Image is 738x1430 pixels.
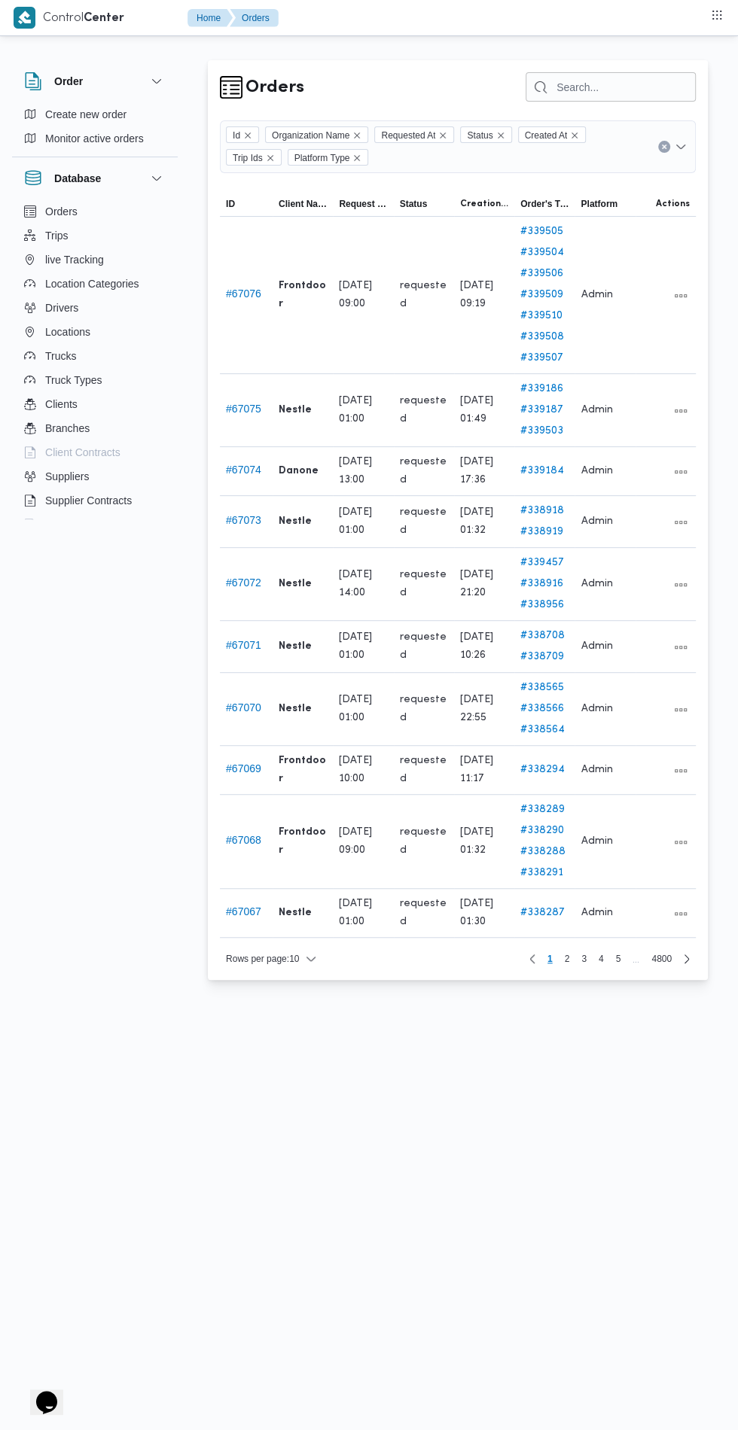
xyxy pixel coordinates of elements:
a: #338564 [520,721,569,739]
button: All actions [672,905,690,923]
span: [DATE] 21:20 [460,566,508,602]
a: #338916 [520,575,569,593]
b: Nestle [279,513,312,531]
button: Open list of options [675,141,687,153]
button: Status [394,192,454,216]
span: [DATE] 01:49 [460,392,508,428]
button: Orders [18,199,172,224]
span: Id [233,127,240,144]
a: #338919 [520,523,569,541]
span: Organization Name [265,126,368,143]
button: Drivers [18,296,172,320]
a: Page 3 of 4800 [575,950,593,968]
button: #67071 [226,639,261,651]
span: Requested At [374,126,454,143]
span: [DATE] 09:00 [339,823,387,860]
span: 1 [547,950,553,968]
button: live Tracking [18,248,172,272]
button: #67069 [226,762,261,774]
b: Frontdoor [279,752,327,788]
button: All actions [672,287,690,305]
span: Status [400,198,428,210]
button: Page 1 of 4800 [541,950,559,968]
a: #339508 [520,328,569,346]
span: Admin [581,832,612,850]
span: Created At [525,127,568,144]
a: #338918 [520,502,569,520]
span: Trips [45,227,69,245]
button: Remove Id from selection in this group [243,131,252,140]
button: Rows per page:10 [220,950,323,968]
span: Admin [581,462,612,480]
span: requested [400,504,448,540]
a: #339506 [520,265,569,283]
a: #339457 [520,554,569,572]
a: #339186 [520,380,569,398]
b: Nestle [279,904,312,922]
button: #67074 [226,464,261,476]
span: Branches [45,419,90,437]
span: requested [400,566,448,602]
span: Create new order [45,105,127,123]
span: [DATE] 01:00 [339,628,387,665]
button: ID [220,192,273,216]
a: #339504 [520,244,569,262]
li: Skipping pages 6 to 4799 [627,950,645,968]
span: Client Name [279,198,327,210]
a: #339510 [520,307,569,325]
button: Remove Status from selection in this group [496,131,505,140]
span: [DATE] 01:00 [339,504,387,540]
button: Remove Created At from selection in this group [570,131,579,140]
button: All actions [672,576,690,594]
button: Create new order [18,102,172,126]
span: Orders [45,202,78,221]
a: #339184 [520,462,569,480]
button: All actions [672,463,690,481]
button: All actions [672,762,690,780]
span: Location Categories [45,275,139,293]
span: [DATE] 10:00 [339,752,387,788]
a: #338566 [520,700,569,718]
span: ID [226,198,235,210]
span: Trucks [45,347,76,365]
span: Trip Ids [226,149,282,166]
span: Creation Date [460,198,508,210]
span: [DATE] 01:00 [339,691,387,727]
button: Client Contracts [18,440,172,464]
b: Nestle [279,700,312,718]
button: #67076 [226,288,261,300]
a: Page 4 of 4800 [593,950,610,968]
h3: Order [54,72,83,90]
a: #338290 [520,822,569,840]
span: Supplier Contracts [45,491,132,510]
span: Admin [581,286,612,304]
span: [DATE] 10:26 [460,628,508,665]
span: Admin [581,904,612,922]
button: Location Categories [18,272,172,296]
button: #67075 [226,403,261,415]
span: 2 [565,950,570,968]
button: Clear input [658,141,670,153]
button: Order [24,72,166,90]
span: Admin [581,575,612,593]
span: [DATE] 14:00 [339,566,387,602]
span: [DATE] 01:32 [460,504,508,540]
button: Remove Platform Type from selection in this group [352,154,361,163]
span: Status [460,126,511,143]
button: Trucks [18,344,172,368]
span: Drivers [45,299,78,317]
b: Frontdoor [279,277,327,313]
button: Remove Trip Ids from selection in this group [266,154,275,163]
button: Order's Trips [514,192,575,216]
a: #339507 [520,349,569,367]
span: requested [400,823,448,860]
a: Page 4800 of 4800 [645,950,678,968]
span: Admin [581,637,612,656]
button: Request Date [333,192,393,216]
a: Page 2 of 4800 [559,950,576,968]
button: Monitor active orders [18,126,172,151]
button: #67072 [226,577,261,589]
span: 4 [599,950,604,968]
span: Platform Type [288,149,369,166]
